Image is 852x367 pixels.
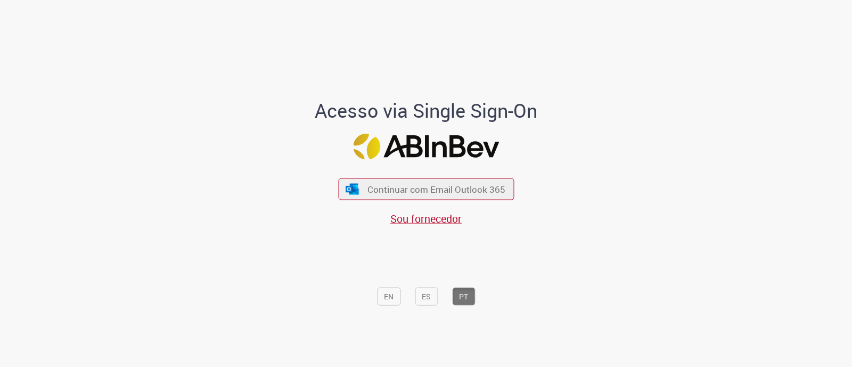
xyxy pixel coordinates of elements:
button: EN [377,287,400,305]
h1: Acesso via Single Sign-On [278,100,574,121]
a: Sou fornecedor [390,211,462,226]
button: ícone Azure/Microsoft 360 Continuar com Email Outlook 365 [338,178,514,200]
img: Logo ABInBev [353,134,499,160]
button: ES [415,287,438,305]
button: PT [452,287,475,305]
span: Continuar com Email Outlook 365 [367,183,505,195]
img: ícone Azure/Microsoft 360 [345,183,360,194]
